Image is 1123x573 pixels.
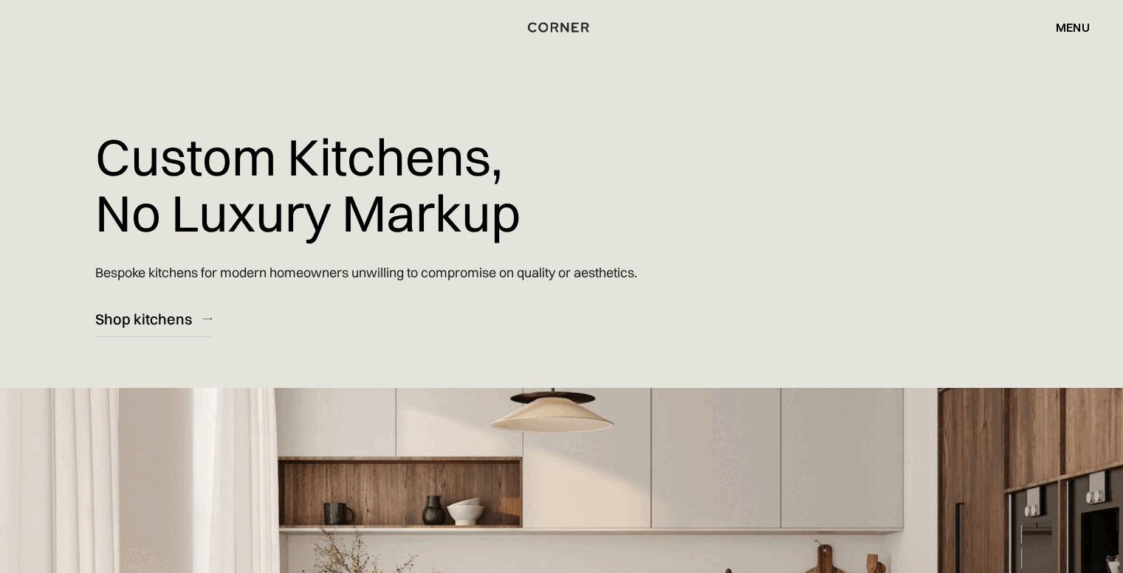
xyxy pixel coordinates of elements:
div: menu [1056,21,1090,33]
h1: Custom Kitchens, No Luxury Markup [95,118,521,251]
a: Shop kitchens [95,301,212,337]
a: home [518,18,605,37]
div: menu [1041,15,1090,40]
div: Shop kitchens [95,309,192,329]
p: Bespoke kitchens for modern homeowners unwilling to compromise on quality or aesthetics. [95,251,637,294]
